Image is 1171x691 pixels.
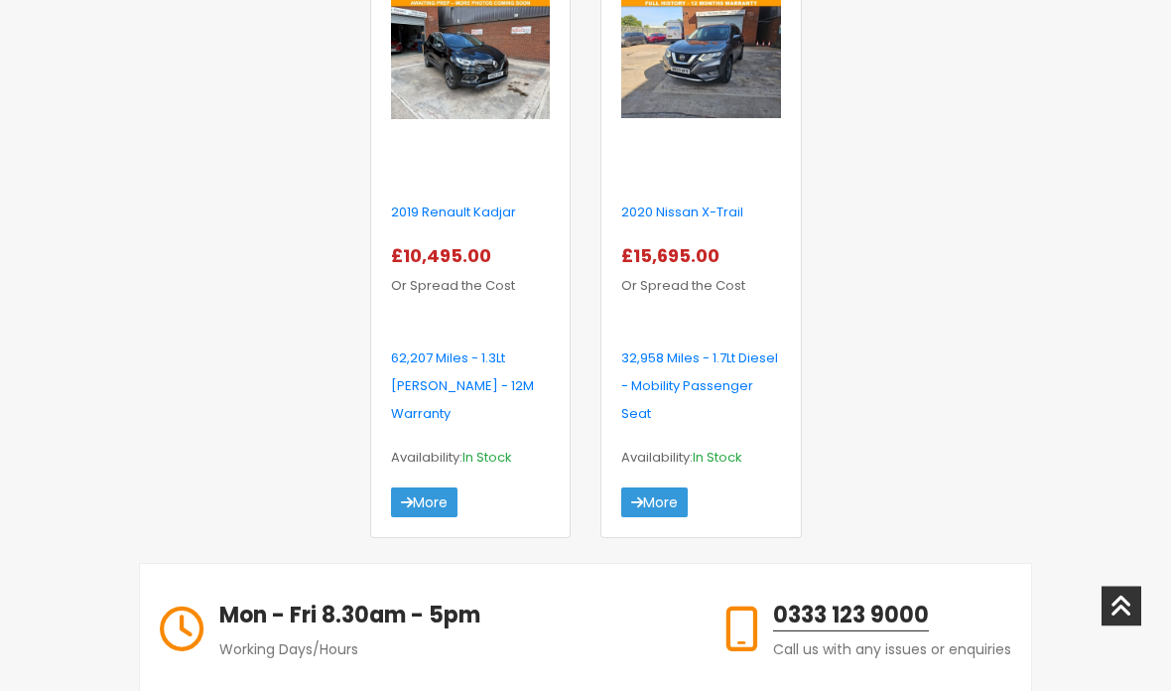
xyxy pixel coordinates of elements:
p: 62,207 Miles - 1.3Lt [PERSON_NAME] - 12M Warranty [391,345,551,429]
span: In Stock [462,449,512,468]
p: Availability: [391,445,551,473]
p: 32,958 Miles - 1.7Lt Diesel - Mobility Passenger Seat [621,345,781,429]
p: Or Spread the Cost [621,243,781,301]
img: 2019-renault-kadjar [391,1,551,120]
a: More [391,488,457,518]
span: Working Days/Hours [219,640,358,660]
span: £15,695.00 [621,244,727,269]
p: Or Spread the Cost [391,243,551,301]
h6: Mon - Fri 8.30am - 5pm [219,600,480,632]
span: In Stock [693,449,742,468]
a: More [621,488,688,518]
span: Call us with any issues or enquiries [773,640,1011,660]
img: 2020-nissan-x-trail [621,1,781,119]
a: £10,495.00 [391,249,499,268]
a: 2019 Renault Kadjar [391,204,516,222]
a: £15,695.00 [621,249,727,268]
a: 2020 Nissan X-Trail [621,204,743,222]
p: Availability: [621,445,781,473]
span: £10,495.00 [391,244,499,269]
